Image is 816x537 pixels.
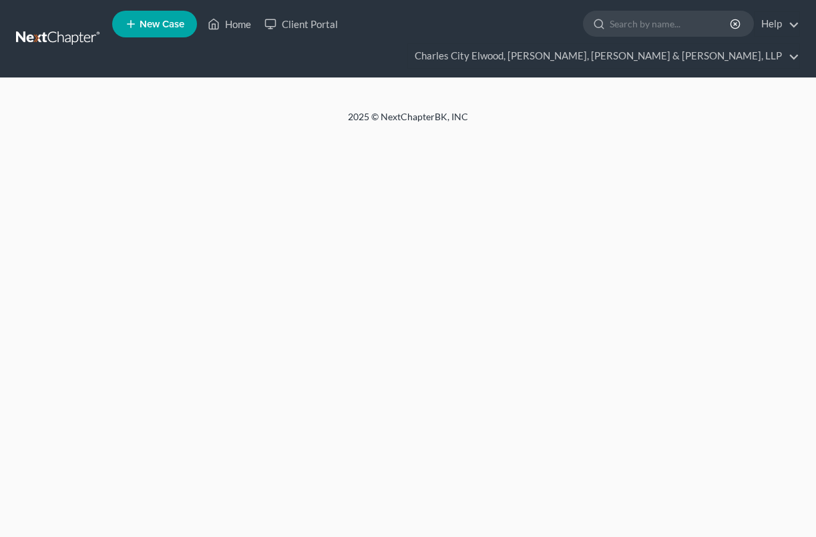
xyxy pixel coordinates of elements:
[408,44,799,68] a: Charles City Elwood, [PERSON_NAME], [PERSON_NAME] & [PERSON_NAME], LLP
[610,11,732,36] input: Search by name...
[27,110,789,134] div: 2025 © NextChapterBK, INC
[755,12,799,36] a: Help
[140,19,184,29] span: New Case
[258,12,345,36] a: Client Portal
[201,12,258,36] a: Home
